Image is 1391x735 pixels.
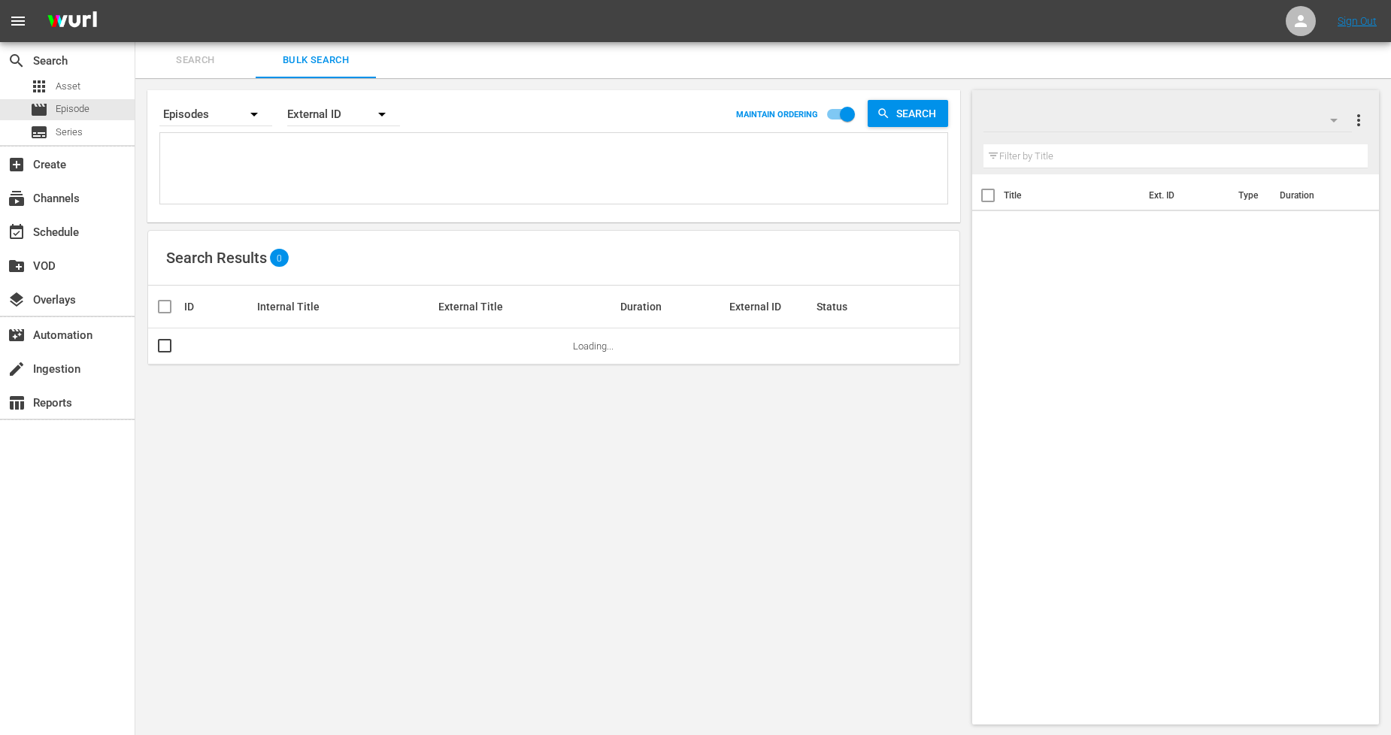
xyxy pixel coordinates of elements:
[56,125,83,140] span: Series
[287,93,400,135] div: External ID
[817,301,885,313] div: Status
[184,301,253,313] div: ID
[620,301,725,313] div: Duration
[265,52,367,69] span: Bulk Search
[8,291,26,309] span: Overlays
[1350,111,1368,129] span: more_vert
[1004,174,1140,216] th: Title
[8,394,26,412] span: Reports
[1271,174,1361,216] th: Duration
[8,257,26,275] span: VOD
[729,301,812,313] div: External ID
[8,52,26,70] span: Search
[8,326,26,344] span: Automation
[8,156,26,174] span: Create
[1350,102,1368,138] button: more_vert
[30,77,48,95] span: Asset
[9,12,27,30] span: menu
[144,52,247,69] span: Search
[438,301,616,313] div: External Title
[868,100,948,127] button: Search
[1338,15,1377,27] a: Sign Out
[573,340,614,352] span: Loading...
[30,123,48,141] span: Series
[30,101,48,119] span: Episode
[8,189,26,207] span: Channels
[56,101,89,116] span: Episode
[56,79,80,94] span: Asset
[1140,174,1229,216] th: Ext. ID
[8,360,26,378] span: Ingestion
[8,223,26,241] span: Schedule
[1229,174,1271,216] th: Type
[159,93,272,135] div: Episodes
[270,253,289,263] span: 0
[736,110,818,119] p: MAINTAIN ORDERING
[166,249,267,267] span: Search Results
[36,4,108,39] img: ans4CAIJ8jUAAAAAAAAAAAAAAAAAAAAAAAAgQb4GAAAAAAAAAAAAAAAAAAAAAAAAJMjXAAAAAAAAAAAAAAAAAAAAAAAAgAT5G...
[257,301,435,313] div: Internal Title
[890,100,948,127] span: Search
